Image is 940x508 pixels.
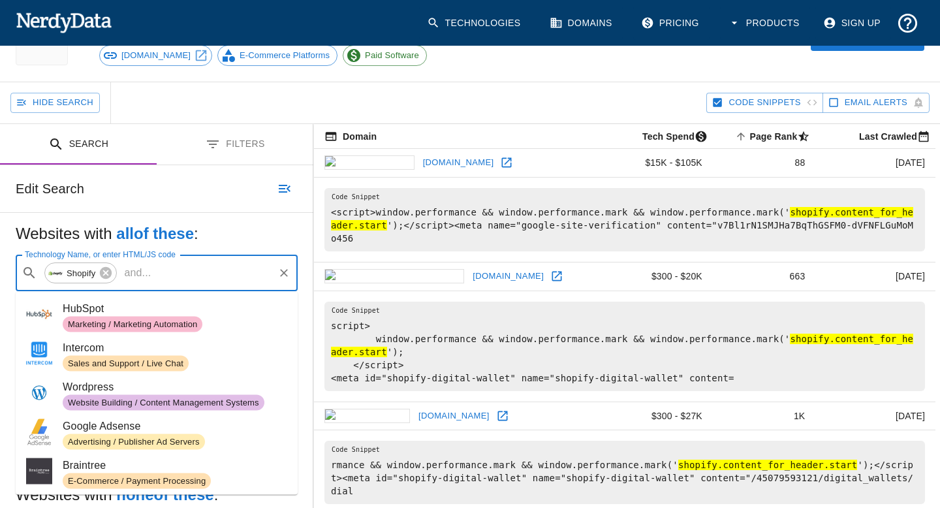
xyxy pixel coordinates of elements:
[815,262,935,291] td: [DATE]
[547,266,567,286] a: Open atwebpages.com in new window
[63,379,287,395] span: Wordpress
[358,49,426,62] span: Paid Software
[720,7,810,40] button: Products
[419,7,531,40] a: Technologies
[157,124,313,165] button: Filters
[16,223,298,244] h5: Websites with :
[728,95,800,110] span: Hide Code Snippets
[713,262,815,291] td: 663
[99,45,212,66] a: [DOMAIN_NAME]
[324,409,410,423] img: jkp.com icon
[63,340,287,356] span: Intercom
[63,475,211,487] span: E-Commerce / Payment Processing
[63,396,264,409] span: Website Building / Content Management Systems
[63,458,287,473] span: Braintree
[845,95,907,110] span: Sign up to track newly added websites and receive email alerts.
[331,207,913,230] hl: shopify.content_for_header.start
[493,406,512,426] a: Open jkp.com in new window
[217,45,337,66] a: E-Commerce Platforms
[324,129,377,144] span: The registered domain name (i.e. "nerdydata.com").
[420,153,497,173] a: [DOMAIN_NAME]
[10,93,100,113] button: Hide Search
[275,264,293,282] button: Clear
[116,486,213,503] b: none of these
[232,49,337,62] span: E-Commerce Platforms
[603,149,713,178] td: $15K - $105K
[625,129,713,144] span: The estimated minimum and maximum annual tech spend each webpage has, based on the free, freemium...
[678,460,858,470] hl: shopify.content_for_header.start
[603,262,713,291] td: $300 - $20K
[497,153,516,172] a: Open bbc.com in new window
[16,178,84,199] h6: Edit Search
[324,155,415,170] img: bbc.com icon
[842,129,935,144] span: Most recent date this website was successfully crawled
[114,49,198,62] span: [DOMAIN_NAME]
[815,7,891,40] a: Sign Up
[63,357,189,370] span: Sales and Support / Live Chat
[415,406,493,426] a: [DOMAIN_NAME]
[44,262,117,283] div: Shopify
[59,266,102,281] span: Shopify
[116,225,194,242] b: all of these
[324,441,925,504] pre: rmance && window.performance.mark && window.performance.mark(' ');</script><meta id="shopify-digi...
[706,93,822,113] button: Hide Code Snippets
[713,149,815,178] td: 88
[732,129,815,144] span: A page popularity ranking based on a domain's backlinks. Smaller numbers signal more popular doma...
[25,249,176,260] label: Technology Name, or enter HTML/JS code
[63,301,287,317] span: HubSpot
[119,265,156,281] p: and ...
[822,93,930,113] button: Sign up to track newly added websites and receive email alerts.
[324,188,925,251] pre: <script>window.performance && window.performance.mark && window.performance.mark(' ');</script><m...
[891,7,924,40] button: Support and Documentation
[331,334,913,357] hl: shopify.content_for_header.start
[469,266,547,287] a: [DOMAIN_NAME]
[324,269,464,283] img: atwebpages.com icon
[63,419,287,434] span: Google Adsense
[603,402,713,430] td: $300 - $27K
[324,302,925,391] pre: script> window.performance && window.performance.mark && window.performance.mark(' '); </script> ...
[633,7,710,40] a: Pricing
[63,318,202,330] span: Marketing / Marketing Automation
[16,9,112,35] img: NerdyData.com
[16,484,298,505] h5: Websites with :
[815,149,935,178] td: [DATE]
[542,7,623,40] a: Domains
[63,436,205,448] span: Advertising / Publisher Ad Servers
[815,402,935,430] td: [DATE]
[713,402,815,430] td: 1K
